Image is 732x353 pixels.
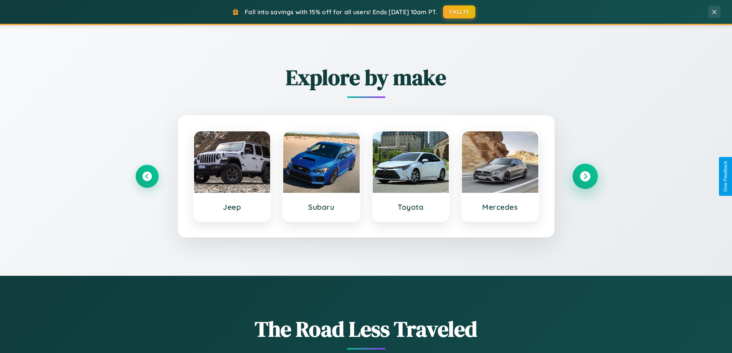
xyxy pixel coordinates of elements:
[136,314,597,344] h1: The Road Less Traveled
[380,202,442,212] h3: Toyota
[470,202,531,212] h3: Mercedes
[723,161,728,192] div: Give Feedback
[245,8,437,16] span: Fall into savings with 15% off for all users! Ends [DATE] 10am PT.
[202,202,263,212] h3: Jeep
[443,5,475,18] button: FALL15
[136,63,597,92] h2: Explore by make
[291,202,352,212] h3: Subaru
